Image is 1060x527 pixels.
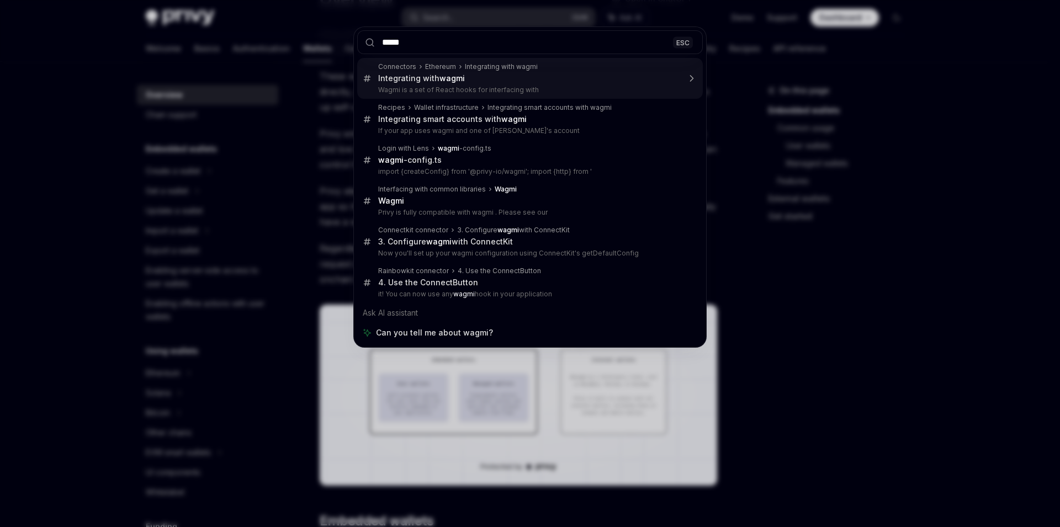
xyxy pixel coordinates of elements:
p: Now you'll set up your wagmi configuration using ConnectKit's getDefaultConfig [378,249,680,258]
div: Connectkit connector [378,226,448,235]
b: wagmi [378,155,404,164]
div: Rainbowkit connector [378,267,449,275]
b: wagmi [438,144,459,152]
div: -config.ts [378,155,442,165]
b: Wagmi [378,196,404,205]
div: Ask AI assistant [357,303,703,323]
div: Integrating smart accounts with [378,114,527,124]
div: Integrating with [378,73,465,83]
div: Wallet infrastructure [414,103,479,112]
div: Ethereum [425,62,456,71]
div: 3. Configure with ConnectKit [378,237,513,247]
b: wagmi [497,226,519,234]
b: wagmi [501,114,527,124]
div: Interfacing with common libraries [378,185,486,194]
div: Login with Lens [378,144,429,153]
div: Recipes [378,103,405,112]
b: wagmi [439,73,465,83]
div: Integrating smart accounts with wagmi [487,103,612,112]
b: Wagmi [495,185,517,193]
div: 4. Use the ConnectButton [458,267,541,275]
p: Wagmi is a set of React hooks for interfacing with [378,86,680,94]
div: 4. Use the ConnectButton [378,278,478,288]
div: Integrating with wagmi [465,62,538,71]
p: Privy is fully compatible with wagmi . Please see our [378,208,680,217]
div: ESC [673,36,693,48]
p: If your app uses wagmi and one of [PERSON_NAME]'s account [378,126,680,135]
p: import {createConfig} from '@privy-io/wagmi'; import {http} from ' [378,167,680,176]
span: Can you tell me about wagmi? [376,327,493,338]
div: -config.ts [438,144,491,153]
p: it! You can now use any hook in your application [378,290,680,299]
b: wagmi [426,237,452,246]
b: wagmi [453,290,475,298]
div: 3. Configure with ConnectKit [457,226,570,235]
div: Connectors [378,62,416,71]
